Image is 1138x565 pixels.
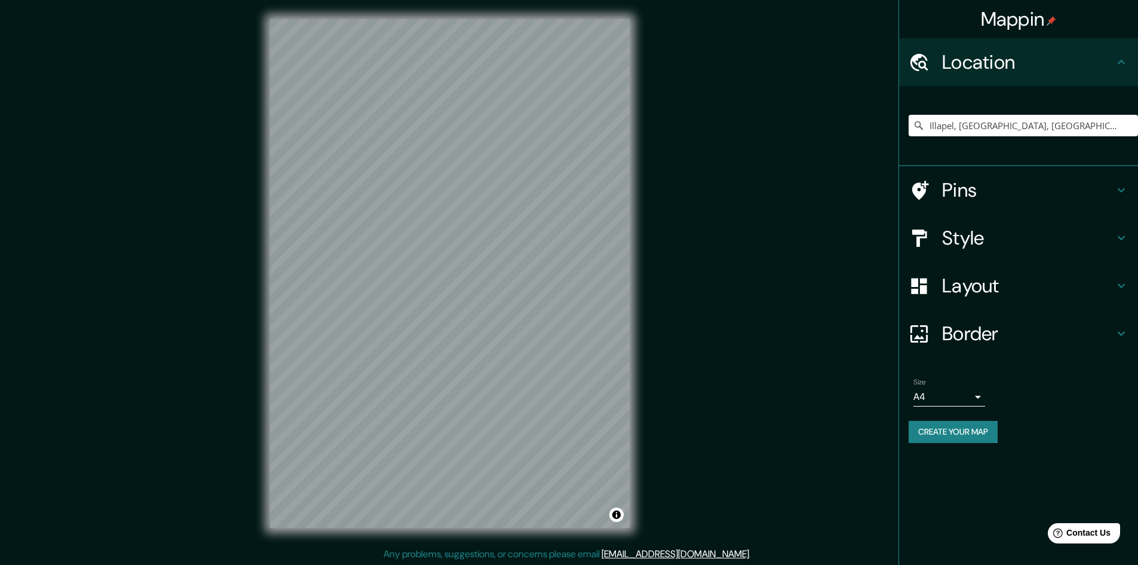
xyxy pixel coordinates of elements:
a: [EMAIL_ADDRESS][DOMAIN_NAME] [602,548,749,560]
button: Toggle attribution [609,508,624,522]
img: pin-icon.png [1047,16,1056,26]
div: Border [899,310,1138,358]
input: Pick your city or area [909,115,1138,136]
div: Style [899,214,1138,262]
div: Layout [899,262,1138,310]
button: Create your map [909,421,998,443]
div: Location [899,38,1138,86]
h4: Layout [942,274,1114,298]
label: Size [913,377,926,387]
h4: Style [942,226,1114,250]
div: . [751,547,753,561]
h4: Mappin [981,7,1057,31]
iframe: Help widget launcher [1032,518,1125,552]
h4: Pins [942,178,1114,202]
h4: Border [942,322,1114,346]
div: . [753,547,755,561]
canvas: Map [270,19,630,528]
div: Pins [899,166,1138,214]
p: Any problems, suggestions, or concerns please email . [384,547,751,561]
div: A4 [913,387,985,407]
h4: Location [942,50,1114,74]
